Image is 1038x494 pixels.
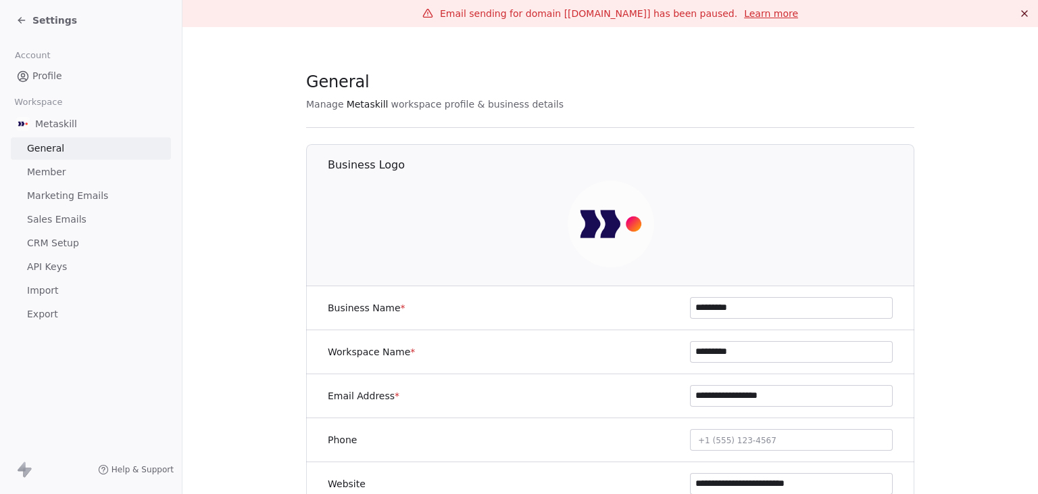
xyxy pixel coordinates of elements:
[27,260,67,274] span: API Keys
[328,477,366,491] label: Website
[306,97,344,111] span: Manage
[440,8,737,19] span: Email sending for domain [[DOMAIN_NAME]] has been paused.
[11,161,171,183] a: Member
[328,158,915,173] h1: Business Logo
[27,165,66,179] span: Member
[328,433,357,447] label: Phone
[27,212,86,227] span: Sales Emails
[328,301,405,315] label: Business Name
[11,65,171,87] a: Profile
[391,97,564,111] span: workspace profile & business details
[306,72,370,92] span: General
[27,189,108,203] span: Marketing Emails
[16,117,30,131] img: AVATAR%20METASKILL%20-%20Colori%20Positivo.png
[328,345,415,359] label: Workspace Name
[11,185,171,207] a: Marketing Emails
[11,232,171,254] a: CRM Setup
[328,389,399,403] label: Email Address
[568,181,654,267] img: AVATAR%20METASKILL%20-%20Colori%20Positivo.png
[27,141,64,156] span: General
[11,279,171,302] a: Import
[16,14,77,27] a: Settings
[11,208,171,231] a: Sales Emails
[32,14,77,27] span: Settings
[35,117,77,131] span: Metaskill
[27,284,58,298] span: Import
[698,436,776,445] span: +1 (555) 123-4567
[347,97,389,111] span: Metaskill
[9,45,56,66] span: Account
[9,92,68,112] span: Workspace
[98,464,174,475] a: Help & Support
[27,307,58,321] span: Export
[112,464,174,475] span: Help & Support
[11,303,171,325] a: Export
[11,137,171,160] a: General
[27,236,79,250] span: CRM Setup
[11,256,171,278] a: API Keys
[744,7,798,20] a: Learn more
[690,429,893,451] button: +1 (555) 123-4567
[32,69,62,83] span: Profile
